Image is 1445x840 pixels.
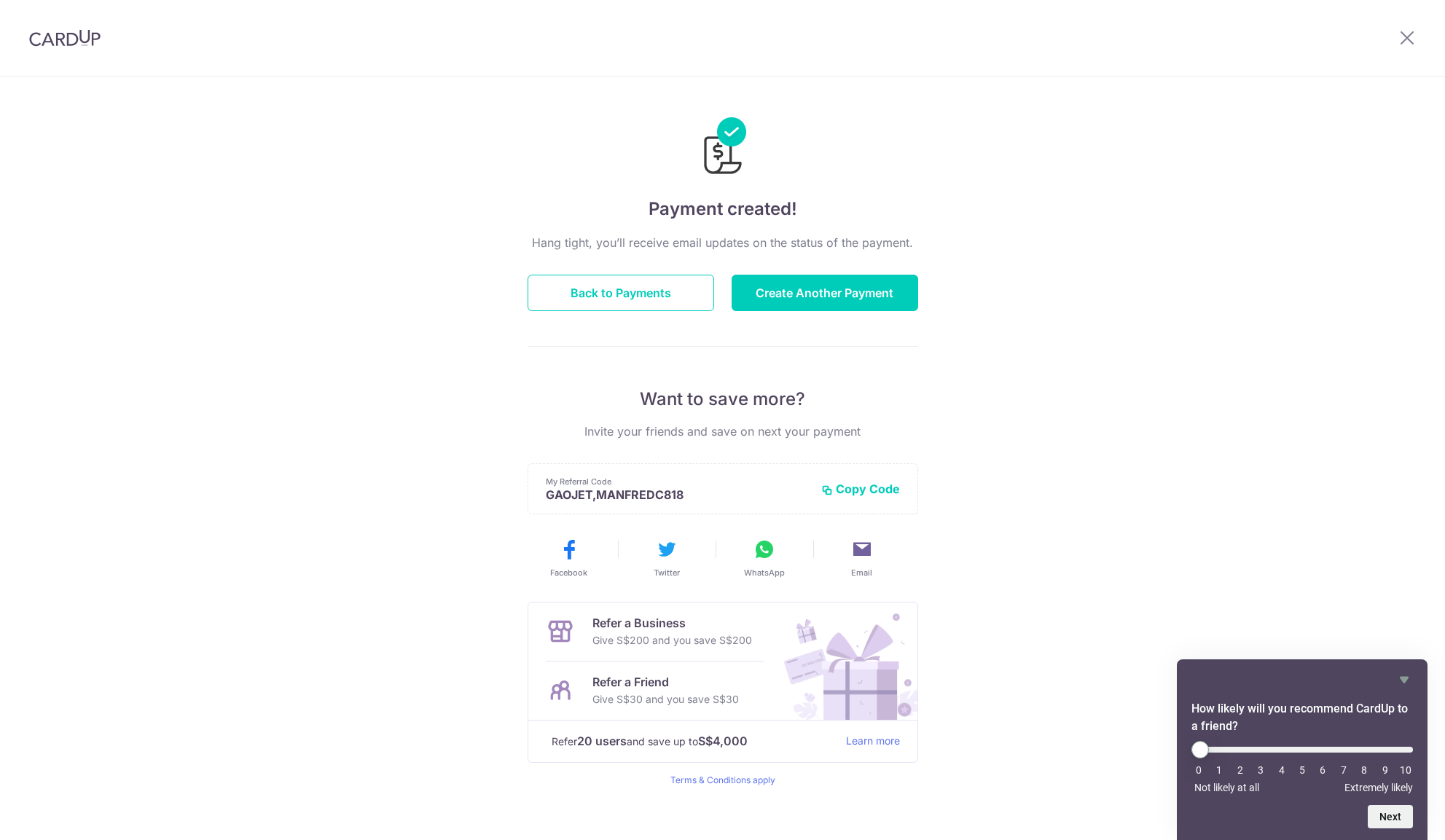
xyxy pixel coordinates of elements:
button: Twitter [624,538,710,578]
li: 3 [1253,764,1268,776]
span: Email [851,567,872,578]
h4: Payment created! [528,196,918,222]
p: Refer and save up to [552,732,834,750]
li: 8 [1357,764,1371,776]
li: 1 [1212,764,1226,776]
a: Learn more [846,732,900,750]
p: Give S$30 and you save S$30 [592,691,739,708]
div: How likely will you recommend CardUp to a friend? Select an option from 0 to 10, with 0 being Not... [1191,741,1413,793]
a: Terms & Conditions apply [670,774,775,785]
strong: 20 users [577,732,627,750]
span: WhatsApp [744,567,785,578]
div: How likely will you recommend CardUp to a friend? Select an option from 0 to 10, with 0 being Not... [1191,671,1413,828]
p: Give S$200 and you save S$200 [592,632,752,649]
img: Payments [700,117,746,178]
li: 5 [1295,764,1309,776]
span: Extremely likely [1344,782,1413,793]
button: Create Another Payment [732,275,918,311]
li: 10 [1398,764,1413,776]
button: Facebook [526,538,612,578]
li: 4 [1274,764,1289,776]
span: Facebook [550,567,587,578]
p: Refer a Business [592,614,752,632]
li: 9 [1378,764,1393,776]
p: Refer a Friend [592,673,739,691]
strong: S$4,000 [698,732,748,750]
li: 6 [1315,764,1330,776]
img: CardUp [29,29,101,47]
p: Invite your friends and save on next your payment [528,423,918,440]
button: Next question [1368,805,1413,828]
button: Copy Code [821,482,900,496]
p: Hang tight, you’ll receive email updates on the status of the payment. [528,234,918,251]
span: Not likely at all [1194,782,1259,793]
button: Back to Payments [528,275,714,311]
p: Want to save more? [528,388,918,411]
p: My Referral Code [546,476,810,487]
li: 0 [1191,764,1206,776]
button: WhatsApp [721,538,807,578]
h2: How likely will you recommend CardUp to a friend? Select an option from 0 to 10, with 0 being Not... [1191,700,1413,735]
span: Twitter [654,567,680,578]
button: Email [819,538,905,578]
p: GAOJET,MANFREDC818 [546,487,810,502]
button: Hide survey [1395,671,1413,688]
img: Refer [770,602,917,720]
li: 2 [1233,764,1248,776]
li: 7 [1336,764,1351,776]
